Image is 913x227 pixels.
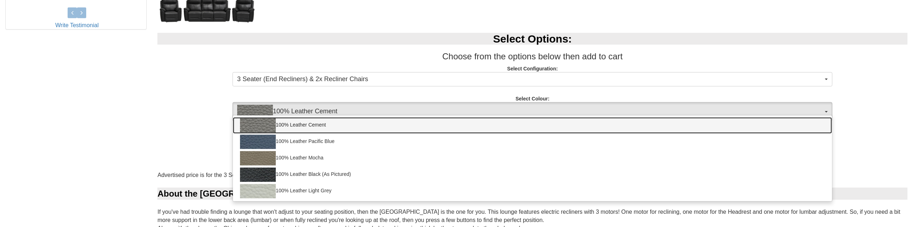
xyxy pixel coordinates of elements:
a: Write Testimonial [55,22,99,28]
b: Select Options: [493,33,572,45]
a: 100% Leather Black (As Pictured) [233,167,832,183]
a: 100% Leather Pacific Blue [233,134,832,150]
strong: Select Configuration: [507,66,558,71]
div: About the [GEOGRAPHIC_DATA]: [157,188,908,200]
a: 100% Leather Mocha [233,150,832,167]
img: 100% Leather Black (As Pictured) [240,168,276,182]
span: 100% Leather Cement [237,105,823,119]
img: 100% Leather Mocha [240,151,276,166]
a: 100% Leather Light Grey [233,183,832,199]
img: 100% Leather Cement [237,105,273,119]
img: 100% Leather Light Grey [240,184,276,198]
span: 3 Seater (End Recliners) & 2x Recliner Chairs [237,75,823,84]
h3: Choose from the options below then add to cart [157,52,908,61]
button: 100% Leather Cement100% Leather Cement [233,102,833,122]
img: 100% Leather Cement [240,118,276,133]
img: 100% Leather Pacific Blue [240,135,276,149]
a: 100% Leather Cement [233,117,832,134]
button: 3 Seater (End Recliners) & 2x Recliner Chairs [233,72,833,87]
strong: Select Colour: [516,96,550,102]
